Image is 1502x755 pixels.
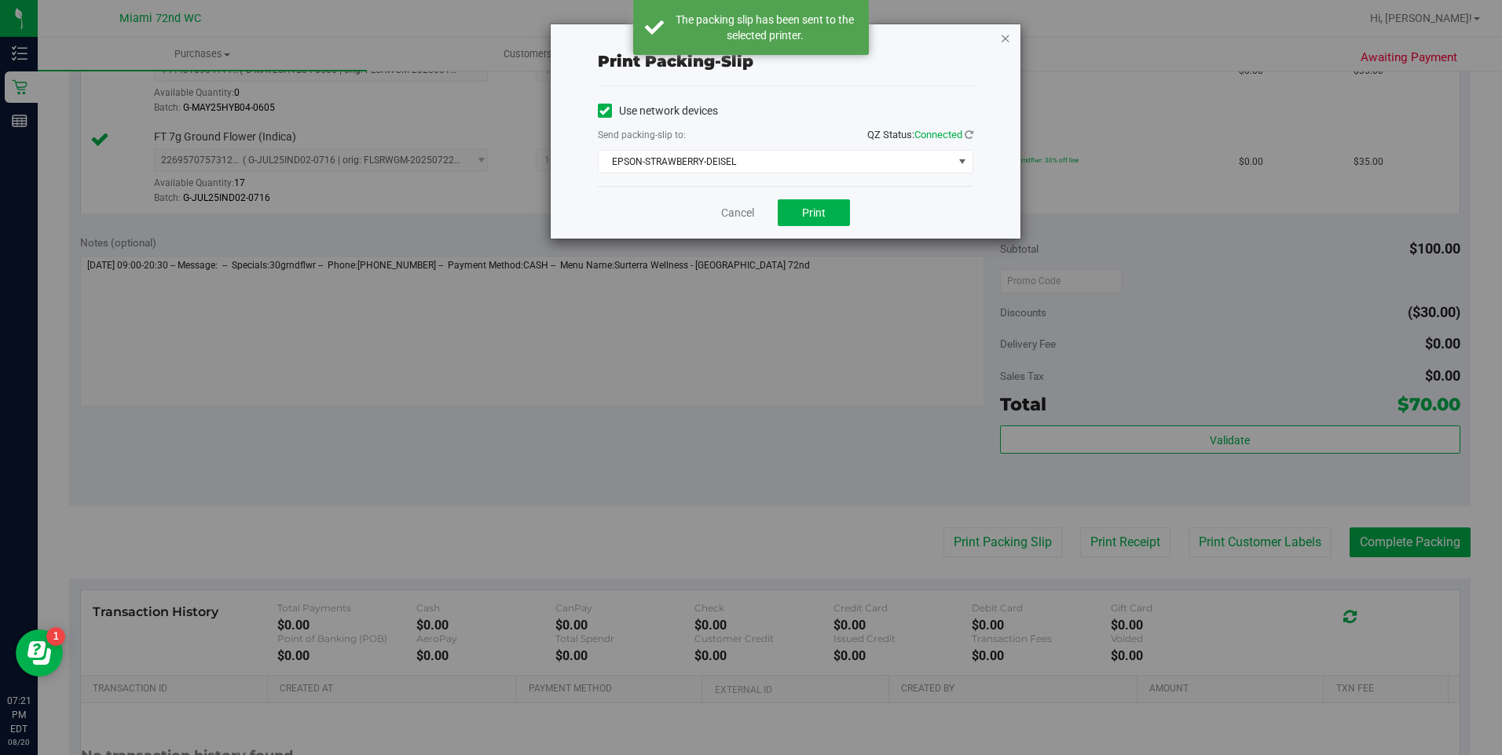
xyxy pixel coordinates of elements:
button: Print [778,199,850,226]
iframe: Resource center unread badge [46,627,65,646]
label: Send packing-slip to: [598,128,686,142]
span: Connected [914,129,962,140]
span: Print [802,206,826,219]
label: Use network devices [598,103,718,119]
a: Cancel [721,205,754,221]
span: EPSON-STRAWBERRY-DEISEL [599,151,953,173]
span: Print packing-slip [598,52,753,71]
span: select [952,151,972,173]
iframe: Resource center [16,629,63,677]
span: QZ Status: [867,129,973,140]
div: The packing slip has been sent to the selected printer. [672,12,857,43]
